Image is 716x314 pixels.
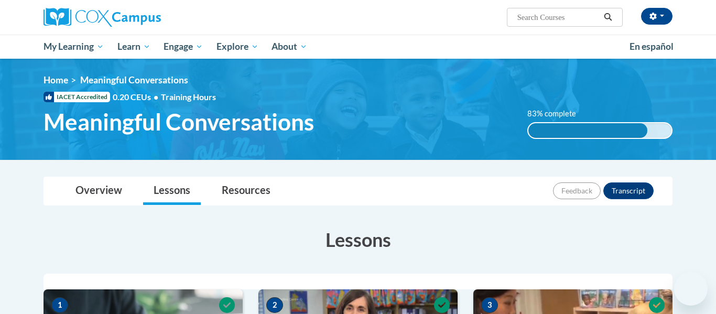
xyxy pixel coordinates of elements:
a: Explore [210,35,265,59]
a: Lessons [143,177,201,205]
span: Meaningful Conversations [80,74,188,85]
span: Meaningful Conversations [44,108,314,136]
span: Learn [117,40,150,53]
span: En español [630,41,674,52]
a: About [265,35,314,59]
a: En español [623,36,680,58]
iframe: Button to launch messaging window [674,272,708,306]
div: 83% complete [528,123,647,138]
span: My Learning [44,40,104,53]
a: Engage [157,35,210,59]
a: Home [44,74,68,85]
a: Cox Campus [44,8,243,27]
button: Account Settings [641,8,672,25]
span: 0.20 CEUs [113,91,161,103]
span: Engage [164,40,203,53]
span: • [154,92,158,102]
span: Explore [216,40,258,53]
span: IACET Accredited [44,92,110,102]
h3: Lessons [44,226,672,253]
img: Cox Campus [44,8,161,27]
span: About [272,40,307,53]
div: Main menu [28,35,688,59]
span: Training Hours [161,92,216,102]
span: 2 [266,297,283,313]
a: My Learning [37,35,111,59]
button: Search [600,11,616,24]
button: Transcript [603,182,654,199]
span: 1 [51,297,68,313]
button: Feedback [553,182,601,199]
a: Resources [211,177,281,205]
label: 83% complete [527,108,588,120]
input: Search Courses [516,11,600,24]
a: Learn [111,35,157,59]
a: Overview [65,177,133,205]
span: 3 [481,297,498,313]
